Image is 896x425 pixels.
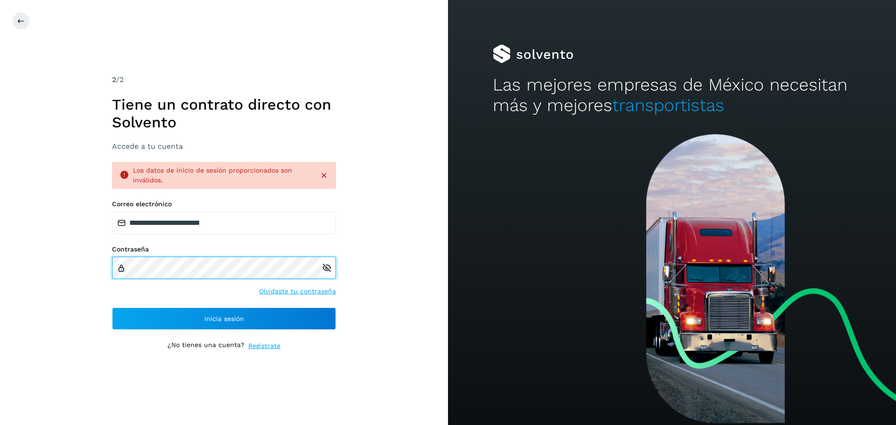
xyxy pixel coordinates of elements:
div: Los datos de inicio de sesión proporcionados son inválidos. [133,166,312,185]
a: Regístrate [248,341,280,351]
span: 2 [112,75,116,84]
h3: Accede a tu cuenta [112,142,336,151]
label: Contraseña [112,245,336,253]
div: /2 [112,74,336,85]
span: Inicia sesión [204,315,244,322]
a: Olvidaste tu contraseña [259,286,336,296]
p: ¿No tienes una cuenta? [168,341,245,351]
button: Inicia sesión [112,307,336,330]
h2: Las mejores empresas de México necesitan más y mejores [493,75,851,116]
span: transportistas [612,95,724,115]
label: Correo electrónico [112,200,336,208]
h1: Tiene un contrato directo con Solvento [112,96,336,132]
